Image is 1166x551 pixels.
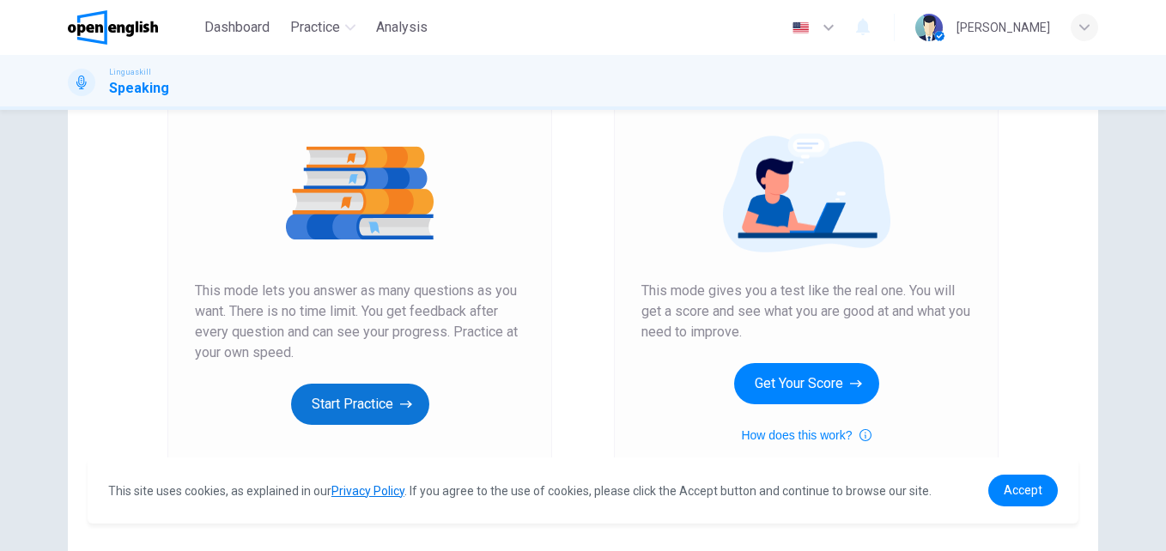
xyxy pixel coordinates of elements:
button: Start Practice [291,384,429,425]
button: Dashboard [197,12,276,43]
button: How does this work? [741,425,871,445]
span: This mode gives you a test like the real one. You will get a score and see what you are good at a... [641,281,971,342]
div: cookieconsent [88,457,1078,524]
a: OpenEnglish logo [68,10,197,45]
a: Privacy Policy [331,484,404,498]
button: Analysis [369,12,434,43]
span: This site uses cookies, as explained in our . If you agree to the use of cookies, please click th... [108,484,932,498]
span: Practice [290,17,340,38]
button: Get Your Score [734,363,879,404]
span: Dashboard [204,17,270,38]
img: en [790,21,811,34]
h1: Speaking [109,78,169,99]
img: Profile picture [915,14,943,41]
span: Accept [1004,483,1042,497]
img: OpenEnglish logo [68,10,158,45]
span: This mode lets you answer as many questions as you want. There is no time limit. You get feedback... [195,281,525,363]
button: Practice [283,12,362,43]
a: dismiss cookie message [988,475,1058,506]
span: Linguaskill [109,66,151,78]
span: Analysis [376,17,428,38]
div: [PERSON_NAME] [956,17,1050,38]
